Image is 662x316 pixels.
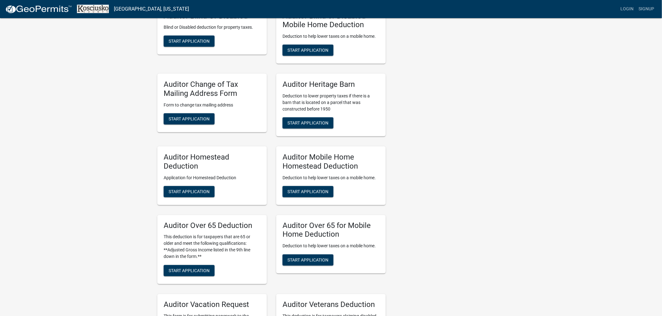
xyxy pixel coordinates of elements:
img: Kosciusko County, Indiana [77,5,109,13]
button: Start Application [164,36,215,47]
span: Start Application [169,268,210,273]
p: This deduction is for taxpayers that are 65 or older and meet the following qualifications: **Adj... [164,234,261,260]
p: Deduction to help lower taxes on a mobile home. [283,33,379,40]
h5: Auditor Change of Tax Mailing Address Form [164,80,261,98]
span: Start Application [169,39,210,44]
h5: Auditor Over 65 Deduction [164,221,261,230]
button: Start Application [164,265,215,276]
h5: Auditor Blind or Disabled Mobile Home Deduction [283,12,379,30]
button: Start Application [283,45,334,56]
p: Blind or Disabled deduction for property taxes. [164,24,261,31]
h5: Auditor Over 65 for Mobile Home Deduction [283,221,379,239]
h5: Auditor Heritage Barn [283,80,379,89]
p: Deduction to help lower taxes on a mobile home. [283,243,379,249]
span: Start Application [288,258,328,263]
h5: Auditor Mobile Home Homestead Deduction [283,153,379,171]
button: Start Application [283,186,334,197]
button: Start Application [283,254,334,266]
h5: Auditor Vacation Request [164,300,261,309]
span: Start Application [288,189,328,194]
a: [GEOGRAPHIC_DATA], [US_STATE] [114,4,189,14]
h5: Auditor Homestead Deduction [164,153,261,171]
p: Application for Homestead Deduction [164,175,261,181]
button: Start Application [164,186,215,197]
span: Start Application [288,120,328,125]
h5: Auditor Veterans Deduction [283,300,379,309]
p: Deduction to help lower taxes on a mobile home. [283,175,379,181]
a: Login [618,3,636,15]
button: Start Application [283,117,334,129]
a: Signup [636,3,657,15]
p: Deduction to lower property taxes if there is a barn that is located on a parcel that was constru... [283,93,379,112]
button: Start Application [164,113,215,125]
span: Start Application [288,48,328,53]
span: Start Application [169,116,210,121]
p: Form to change tax mailing address [164,102,261,108]
span: Start Application [169,189,210,194]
